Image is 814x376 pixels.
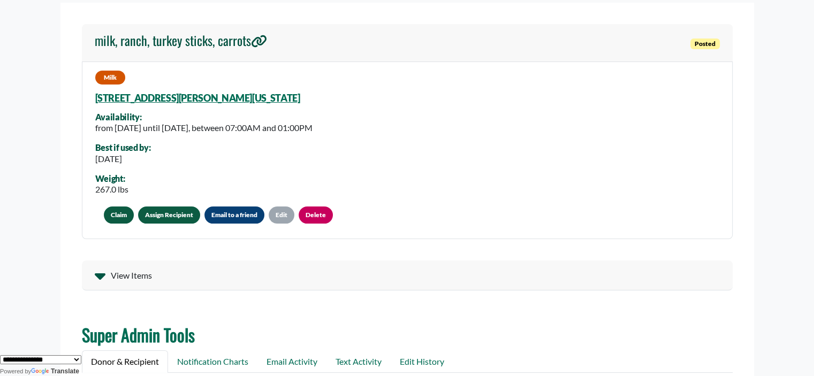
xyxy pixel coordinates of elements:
a: Donor & Recipient [82,350,168,373]
a: Edit [269,206,294,224]
button: Claim [104,206,134,224]
a: Text Activity [326,350,391,373]
a: Delete [299,206,333,224]
a: Assign Recipient [138,206,200,224]
a: milk, ranch, turkey sticks, carrots [95,33,267,53]
span: View Items [111,269,152,282]
h2: Super Admin Tools [82,325,733,345]
a: [STREET_ADDRESS][PERSON_NAME][US_STATE] [95,92,300,104]
span: Milk [95,71,125,85]
h4: milk, ranch, turkey sticks, carrots [95,33,267,48]
img: Google Translate [31,368,51,375]
a: Translate [31,367,79,375]
div: [DATE] [95,152,151,165]
a: Edit History [391,350,453,373]
div: Availability: [95,112,313,122]
a: Email Activity [257,350,326,373]
a: Notification Charts [168,350,257,373]
div: Weight: [95,174,128,183]
div: Best if used by: [95,143,151,152]
button: Email to a friend [204,206,264,224]
div: from [DATE] until [DATE], between 07:00AM and 01:00PM [95,121,313,134]
div: 267.0 lbs [95,183,128,196]
span: Posted [690,39,720,49]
